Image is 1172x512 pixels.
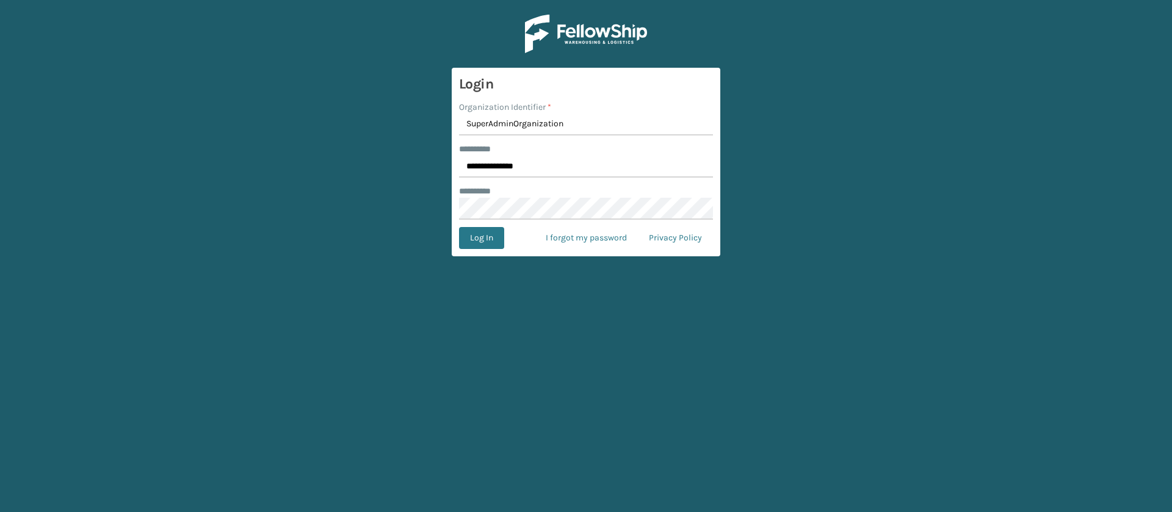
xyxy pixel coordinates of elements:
a: I forgot my password [535,227,638,249]
label: Organization Identifier [459,101,551,114]
h3: Login [459,75,713,93]
a: Privacy Policy [638,227,713,249]
button: Log In [459,227,504,249]
img: Logo [525,15,647,53]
